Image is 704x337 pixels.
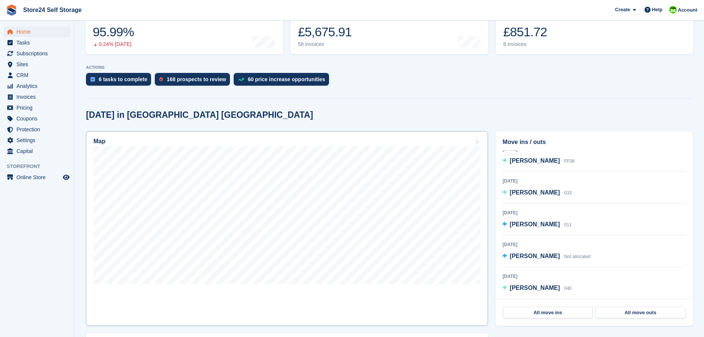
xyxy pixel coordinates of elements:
div: [DATE] [502,273,686,280]
span: Protection [16,124,61,135]
div: 58 invoices [298,41,354,48]
a: [PERSON_NAME] 011 [502,220,572,230]
img: Robert Sears [669,6,677,13]
a: 60 price increase opportunities [234,73,333,89]
a: menu [4,113,71,124]
a: Store24 Self Storage [20,4,85,16]
div: £5,675.91 [298,24,354,40]
a: menu [4,81,71,91]
span: Create [615,6,630,13]
div: 0.24% [DATE] [93,41,134,48]
span: Online Store [16,172,61,183]
a: menu [4,37,71,48]
a: menu [4,70,71,80]
span: [PERSON_NAME] [510,221,560,227]
div: 6 tasks to complete [99,76,147,82]
div: 95.99% [93,24,134,40]
span: Pricing [16,102,61,113]
span: [PERSON_NAME] [510,285,560,291]
h2: Map [93,138,105,145]
img: task-75834270c22a3079a89374b754ae025e5fb1db73e45f91037f5363f120a921f8.svg [90,77,95,82]
a: menu [4,102,71,113]
div: [DATE] [502,241,686,248]
div: 60 price increase opportunities [248,76,325,82]
a: Awaiting payment £851.72 8 invoices [496,7,694,54]
span: Coupons [16,113,61,124]
h2: Move ins / outs [502,138,686,147]
a: menu [4,27,71,37]
span: FF08 [564,159,575,164]
a: [PERSON_NAME] 033 [502,188,572,198]
span: Not allocated [564,254,590,259]
span: Storefront [7,163,74,170]
a: 168 prospects to review [155,73,234,89]
div: 168 prospects to review [167,76,226,82]
span: 040 [564,286,572,291]
a: [PERSON_NAME] Not allocated [502,252,590,261]
span: 033 [564,190,572,196]
a: menu [4,172,71,183]
a: All move outs [596,307,685,319]
span: Subscriptions [16,48,61,59]
a: menu [4,48,71,59]
a: Preview store [62,173,71,182]
span: Invoices [16,92,61,102]
a: menu [4,92,71,102]
span: Help [652,6,663,13]
a: menu [4,124,71,135]
img: stora-icon-8386f47178a22dfd0bd8f6a31ec36ba5ce8667c1dd55bd0f319d3a0aa187defe.svg [6,4,17,16]
span: Capital [16,146,61,156]
img: price_increase_opportunities-93ffe204e8149a01c8c9dc8f82e8f89637d9d84a8eef4429ea346261dce0b2c0.svg [238,78,244,81]
span: Settings [16,135,61,145]
a: Month-to-date sales £5,675.91 58 invoices [290,7,488,54]
a: menu [4,59,71,70]
span: Sites [16,59,61,70]
span: Analytics [16,81,61,91]
span: Home [16,27,61,37]
a: Map [86,131,488,326]
a: [PERSON_NAME] FF08 [502,156,575,166]
span: [PERSON_NAME] [510,157,560,164]
div: 8 invoices [503,41,554,48]
h2: [DATE] in [GEOGRAPHIC_DATA] [GEOGRAPHIC_DATA] [86,110,313,120]
span: [PERSON_NAME] [510,253,560,259]
a: menu [4,135,71,145]
img: prospect-51fa495bee0391a8d652442698ab0144808aea92771e9ea1ae160a38d050c398.svg [159,77,163,82]
span: Tasks [16,37,61,48]
a: All move ins [503,307,593,319]
a: 6 tasks to complete [86,73,155,89]
a: Occupancy 95.99% 0.24% [DATE] [85,7,283,54]
a: menu [4,146,71,156]
p: ACTIONS [86,65,693,70]
span: CRM [16,70,61,80]
span: 011 [564,222,572,227]
a: [PERSON_NAME] 040 [502,284,572,293]
span: [PERSON_NAME] [510,189,560,196]
div: [DATE] [502,209,686,216]
div: [DATE] [502,178,686,184]
span: Account [678,6,697,14]
div: £851.72 [503,24,554,40]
